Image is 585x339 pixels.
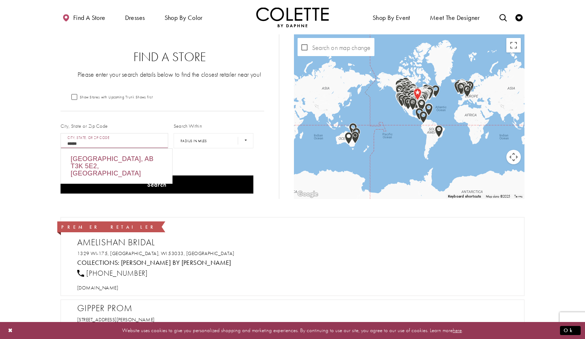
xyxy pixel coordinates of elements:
[174,133,253,148] select: Radius In Miles
[296,190,320,199] img: Google
[77,303,515,314] h2: Gipper Prom
[125,14,145,21] span: Dresses
[77,284,118,291] a: Opens in new tab
[77,258,120,267] span: Collections:
[61,224,156,230] span: Premier Retailer
[52,326,533,335] p: Website uses cookies to give you personalized shopping and marketing experiences. By continuing t...
[77,268,148,278] a: [PHONE_NUMBER]
[75,70,264,79] p: Please enter your search details below to find the closest retailer near you!
[256,7,329,27] img: Colette by Daphne
[61,7,107,27] a: Find a store
[296,190,320,199] a: Open this area in Google Maps (opens a new window)
[61,133,168,148] input: City, State, or ZIP Code
[428,7,482,27] a: Meet the designer
[506,150,521,164] button: Map camera controls
[453,327,462,334] a: here
[373,14,410,21] span: Shop By Event
[77,284,118,291] span: [DOMAIN_NAME]
[256,7,329,27] a: Visit Home Page
[61,149,172,183] div: [GEOGRAPHIC_DATA], AB T3K 5E2, [GEOGRAPHIC_DATA]
[4,324,17,337] button: Close Dialog
[121,258,231,267] a: Visit Colette by Daphne page - Opens in new tab
[61,122,108,130] label: City, State or Zip Code
[430,14,480,21] span: Meet the designer
[86,268,148,278] span: [PHONE_NUMBER]
[73,14,105,21] span: Find a store
[294,34,524,199] div: Map with store locations
[77,250,235,257] a: Opens in new tab
[77,237,515,248] h2: Amelishan Bridal
[163,7,204,27] span: Shop by color
[506,38,521,52] button: Toggle fullscreen view
[448,194,481,199] button: Keyboard shortcuts
[165,14,203,21] span: Shop by color
[486,194,510,199] span: Map data ©2025
[61,175,253,194] button: Search
[123,7,147,27] span: Dresses
[560,326,581,335] button: Submit Dialog
[514,194,522,199] a: Terms (opens in new tab)
[75,50,264,64] h2: Find a Store
[77,316,155,323] a: Opens in new tab
[371,7,412,27] span: Shop By Event
[174,122,202,130] label: Search Within
[514,7,524,27] a: Check Wishlist
[498,7,509,27] a: Toggle search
